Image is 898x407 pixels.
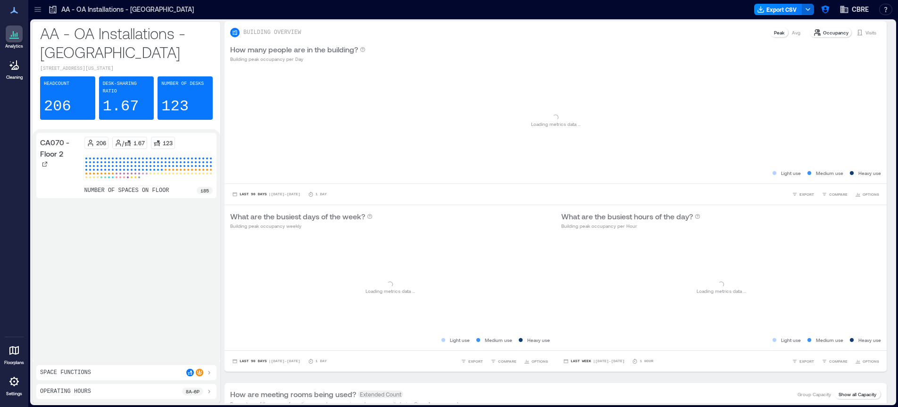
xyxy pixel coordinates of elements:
p: Medium use [485,336,512,344]
p: Space Functions [40,369,91,376]
p: Visits [865,29,876,36]
p: Light use [781,169,801,177]
p: 123 [161,97,189,116]
p: Heavy use [858,336,881,344]
p: Headcount [44,80,69,88]
p: Show all Capacity [839,390,876,398]
p: BUILDING OVERVIEW [243,29,301,36]
p: How are meeting rooms being used? [230,389,356,400]
p: 1 Day [316,191,327,197]
p: 1.67 [133,139,145,147]
p: 206 [44,97,71,116]
span: COMPARE [829,191,848,197]
p: 206 [96,139,106,147]
button: OPTIONS [853,190,881,199]
span: Extended Count [358,390,403,398]
a: Analytics [2,23,26,52]
p: number of spaces on floor [84,187,169,194]
p: CA070 - Floor 2 [40,137,81,159]
button: Last 90 Days |[DATE]-[DATE] [230,190,302,199]
p: Desk-sharing ratio [103,80,150,95]
p: Group Capacity [798,390,831,398]
p: Medium use [816,336,843,344]
p: What are the busiest days of the week? [230,211,365,222]
button: EXPORT [790,190,816,199]
span: COMPARE [829,358,848,364]
p: 1.67 [103,97,139,116]
a: Settings [3,370,25,399]
span: EXPORT [468,358,483,364]
p: What are the busiest hours of the day? [561,211,693,222]
button: Last 90 Days |[DATE]-[DATE] [230,357,302,366]
p: Analytics [5,43,23,49]
p: How many people are in the building? [230,44,358,55]
a: Floorplans [1,339,27,368]
button: COMPARE [820,190,849,199]
button: Export CSV [754,4,802,15]
button: OPTIONS [853,357,881,366]
span: OPTIONS [863,358,879,364]
p: AA - OA Installations - [GEOGRAPHIC_DATA] [40,24,213,61]
p: 123 [163,139,173,147]
button: CBRE [837,2,872,17]
p: Operating Hours [40,388,91,395]
span: OPTIONS [532,358,548,364]
span: EXPORT [799,191,814,197]
p: Building peak occupancy weekly [230,222,373,230]
p: / [122,139,124,147]
button: Last Week |[DATE]-[DATE] [561,357,626,366]
p: Avg [792,29,800,36]
button: EXPORT [790,357,816,366]
p: Settings [6,391,22,397]
button: EXPORT [459,357,485,366]
span: EXPORT [799,358,814,364]
a: Cleaning [2,54,26,83]
p: Building peak occupancy per Day [230,55,366,63]
span: CBRE [852,5,869,14]
p: 8a - 6p [186,388,200,395]
p: Heavy use [527,336,550,344]
span: OPTIONS [863,191,879,197]
p: Loading metrics data ... [697,287,746,295]
p: Medium use [816,169,843,177]
span: COMPARE [498,358,516,364]
p: Light use [450,336,470,344]
p: 185 [200,187,209,194]
button: COMPARE [820,357,849,366]
p: Occupancy [823,29,848,36]
p: Number of Desks [161,80,204,88]
p: [STREET_ADDRESS][US_STATE] [40,65,213,73]
p: Heavy use [858,169,881,177]
p: Cleaning [6,75,23,80]
p: AA - OA Installations - [GEOGRAPHIC_DATA] [61,5,194,14]
p: Loading metrics data ... [531,120,581,128]
button: OPTIONS [522,357,550,366]
p: 1 Hour [640,358,653,364]
button: COMPARE [489,357,518,366]
p: Loading metrics data ... [366,287,415,295]
p: Peak [774,29,784,36]
p: Light use [781,336,801,344]
p: 1 Day [316,358,327,364]
p: Building peak occupancy per Hour [561,222,700,230]
p: Floorplans [4,360,24,365]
